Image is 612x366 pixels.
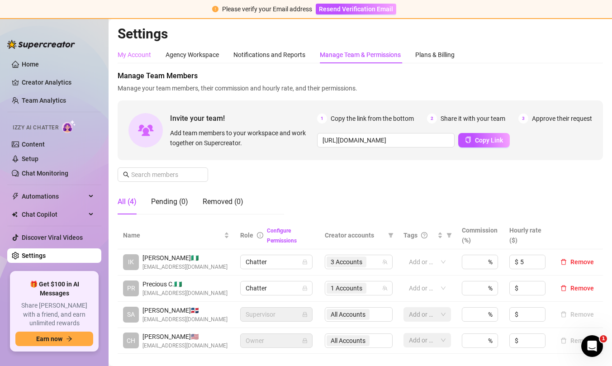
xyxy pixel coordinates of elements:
span: [EMAIL_ADDRESS][DOMAIN_NAME] [142,289,228,298]
span: Invite your team! [170,113,317,124]
a: Settings [22,252,46,259]
span: filter [388,233,394,238]
th: Commission (%) [456,222,504,249]
span: info-circle [257,232,263,238]
span: [PERSON_NAME] 🇺🇸 [142,332,228,342]
div: Notifications and Reports [233,50,305,60]
img: Chat Copilot [12,211,18,218]
span: lock [302,259,308,265]
span: Remove [570,285,594,292]
span: question-circle [421,232,427,238]
span: Role [240,232,253,239]
span: [EMAIL_ADDRESS][DOMAIN_NAME] [142,263,228,271]
span: CH [127,336,135,346]
span: Remove [570,258,594,266]
span: Automations [22,189,86,204]
span: 1 Accounts [331,283,362,293]
a: Configure Permissions [267,228,297,244]
span: Supervisor [246,308,307,321]
span: team [382,285,388,291]
span: team [382,259,388,265]
div: Removed (0) [203,196,243,207]
span: lock [302,312,308,317]
span: delete [560,285,567,291]
span: Manage Team Members [118,71,603,81]
span: Precious C. 🇳🇬 [142,279,228,289]
img: AI Chatter [62,120,76,133]
span: lock [302,285,308,291]
span: Copy the link from the bottom [331,114,414,124]
span: lock [302,338,308,343]
span: filter [386,228,395,242]
span: Owner [246,334,307,347]
button: Remove [557,335,598,346]
span: Chatter [246,255,307,269]
span: Creator accounts [325,230,384,240]
span: 3 [518,114,528,124]
button: Resend Verification Email [316,4,396,14]
iframe: Intercom live chat [581,335,603,357]
a: Chat Monitoring [22,170,68,177]
span: [PERSON_NAME] 🇩🇴 [142,305,228,315]
button: Remove [557,309,598,320]
th: Name [118,222,235,249]
span: Resend Verification Email [319,5,393,13]
span: Chatter [246,281,307,295]
span: 1 [317,114,327,124]
input: Search members [131,170,195,180]
a: Home [22,61,39,68]
span: Approve their request [532,114,592,124]
span: 2 [427,114,437,124]
a: Creator Analytics [22,75,94,90]
span: Copy Link [475,137,503,144]
div: Plans & Billing [415,50,455,60]
span: exclamation-circle [212,6,218,12]
span: Izzy AI Chatter [13,124,58,132]
span: search [123,171,129,178]
span: 3 Accounts [327,257,366,267]
span: [EMAIL_ADDRESS][DOMAIN_NAME] [142,315,228,324]
span: filter [446,233,452,238]
span: arrow-right [66,336,72,342]
span: 🎁 Get $100 in AI Messages [15,280,93,298]
span: thunderbolt [12,193,19,200]
img: logo-BBDzfeDw.svg [7,40,75,49]
span: Tags [403,230,417,240]
span: PR [127,283,135,293]
span: Share it with your team [441,114,505,124]
span: Add team members to your workspace and work together on Supercreator. [170,128,313,148]
span: 1 Accounts [327,283,366,294]
button: Remove [557,257,598,267]
button: Remove [557,283,598,294]
span: filter [445,228,454,242]
button: Copy Link [458,133,510,147]
span: Name [123,230,222,240]
div: Pending (0) [151,196,188,207]
h2: Settings [118,25,603,43]
div: My Account [118,50,151,60]
span: delete [560,259,567,265]
span: SA [127,309,135,319]
div: Agency Workspace [166,50,219,60]
div: Please verify your Email address [222,4,312,14]
span: Chat Copilot [22,207,86,222]
span: Earn now [36,335,62,342]
th: Hourly rate ($) [504,222,551,249]
a: Discover Viral Videos [22,234,83,241]
span: Share [PERSON_NAME] with a friend, and earn unlimited rewards [15,301,93,328]
span: copy [465,137,471,143]
span: 1 [600,335,607,342]
span: [EMAIL_ADDRESS][DOMAIN_NAME] [142,342,228,350]
button: Earn nowarrow-right [15,332,93,346]
span: [PERSON_NAME] 🇳🇬 [142,253,228,263]
div: Manage Team & Permissions [320,50,401,60]
span: IK [128,257,134,267]
span: Manage your team members, their commission and hourly rate, and their permissions. [118,83,603,93]
a: Content [22,141,45,148]
span: 3 Accounts [331,257,362,267]
a: Team Analytics [22,97,66,104]
a: Setup [22,155,38,162]
div: All (4) [118,196,137,207]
